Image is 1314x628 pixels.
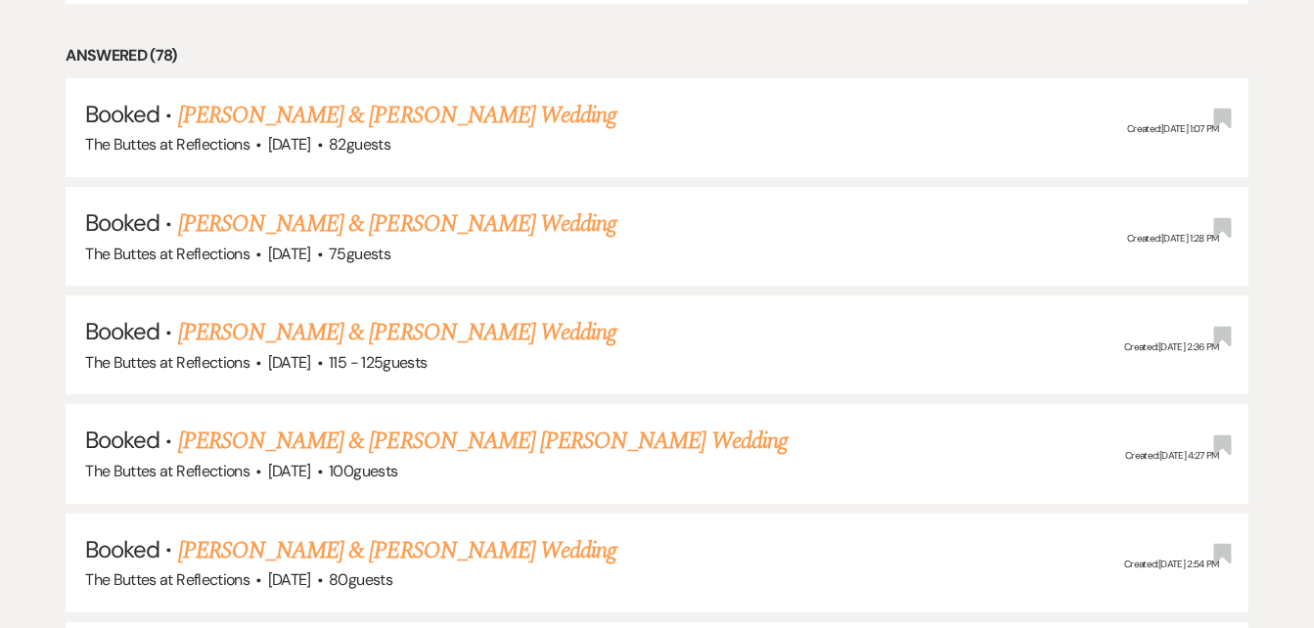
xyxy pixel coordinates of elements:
span: [DATE] [268,352,311,373]
span: 100 guests [329,461,397,481]
span: [DATE] [268,244,311,264]
span: The Buttes at Reflections [85,244,249,264]
span: Booked [85,425,159,455]
span: [DATE] [268,569,311,590]
span: Booked [85,316,159,346]
li: Answered (78) [66,43,1248,68]
span: The Buttes at Reflections [85,134,249,155]
span: The Buttes at Reflections [85,461,249,481]
a: [PERSON_NAME] & [PERSON_NAME] Wedding [178,533,616,568]
span: 80 guests [329,569,392,590]
span: The Buttes at Reflections [85,569,249,590]
span: Created: [DATE] 2:54 PM [1124,558,1219,570]
a: [PERSON_NAME] & [PERSON_NAME] Wedding [178,315,616,350]
span: Created: [DATE] 4:27 PM [1125,449,1219,462]
span: Created: [DATE] 1:28 PM [1127,232,1219,245]
span: 115 - 125 guests [329,352,427,373]
span: 82 guests [329,134,390,155]
span: [DATE] [268,461,311,481]
a: [PERSON_NAME] & [PERSON_NAME] Wedding [178,206,616,242]
span: Booked [85,534,159,564]
span: Created: [DATE] 2:36 PM [1124,340,1219,353]
span: The Buttes at Reflections [85,352,249,373]
span: 75 guests [329,244,390,264]
a: [PERSON_NAME] & [PERSON_NAME] [PERSON_NAME] Wedding [178,424,788,459]
span: Booked [85,99,159,129]
a: [PERSON_NAME] & [PERSON_NAME] Wedding [178,98,616,133]
span: Created: [DATE] 1:07 PM [1127,123,1219,136]
span: Booked [85,207,159,238]
span: [DATE] [268,134,311,155]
